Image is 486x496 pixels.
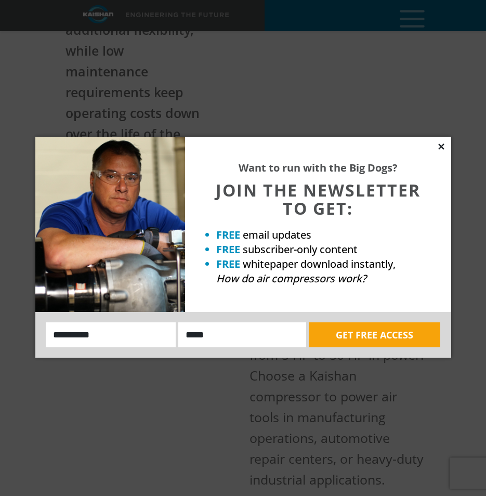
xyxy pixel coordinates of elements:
input: Name: [46,322,176,347]
span: subscriber-only content [243,242,358,256]
span: whitepaper download instantly, [243,257,396,271]
strong: Want to run with the Big Dogs? [239,161,398,175]
button: GET FREE ACCESS [309,322,440,347]
strong: FREE [216,257,240,271]
input: Email [178,322,306,347]
strong: FREE [216,228,240,242]
em: How do air compressors work? [216,271,366,285]
strong: FREE [216,242,240,256]
span: JOIN THE NEWSLETTER TO GET: [216,179,421,219]
button: Close [437,142,446,151]
span: email updates [243,228,311,242]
